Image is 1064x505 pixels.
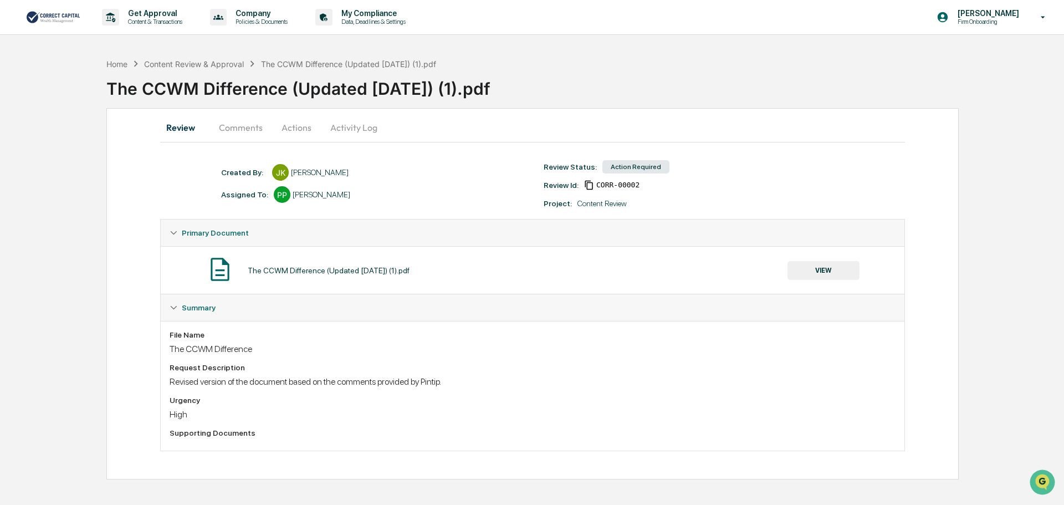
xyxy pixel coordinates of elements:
[80,141,89,150] div: 🗄️
[949,18,1025,25] p: Firm Onboarding
[170,344,896,354] div: The CCWM Difference
[248,266,410,275] div: The CCWM Difference (Updated [DATE]) (1).pdf
[188,88,202,101] button: Start new chat
[332,9,411,18] p: My Compliance
[544,199,572,208] div: Project:
[170,363,896,372] div: Request Description
[110,188,134,196] span: Pylon
[11,162,20,171] div: 🔎
[170,376,896,387] div: Revised version of the document based on the comments provided by Pintip.
[38,96,140,105] div: We're available if you need us!
[7,156,74,176] a: 🔎Data Lookup
[76,135,142,155] a: 🗄️Attestations
[11,141,20,150] div: 🖐️
[206,256,234,283] img: Document Icon
[949,9,1025,18] p: [PERSON_NAME]
[332,18,411,25] p: Data, Deadlines & Settings
[272,164,289,181] div: JK
[161,220,904,246] div: Primary Document
[170,409,896,420] div: High
[106,59,127,69] div: Home
[544,181,579,190] div: Review Id:
[182,228,249,237] span: Primary Document
[160,114,905,141] div: secondary tabs example
[38,85,182,96] div: Start new chat
[91,140,137,151] span: Attestations
[78,187,134,196] a: Powered byPylon
[221,168,267,177] div: Created By: ‎ ‎
[272,114,321,141] button: Actions
[170,396,896,405] div: Urgency
[106,70,1064,99] div: The CCWM Difference (Updated [DATE]) (1).pdf
[11,23,202,41] p: How can we help?
[544,162,597,171] div: Review Status:
[11,85,31,105] img: 1746055101610-c473b297-6a78-478c-a979-82029cc54cd1
[170,330,896,339] div: File Name
[161,321,904,451] div: Summary
[596,181,640,190] span: 8cb226b3-2a5e-4a07-b6dd-3080c2ad8254
[293,190,350,199] div: [PERSON_NAME]
[291,168,349,177] div: [PERSON_NAME]
[227,18,293,25] p: Policies & Documents
[221,190,268,199] div: Assigned To:
[261,59,436,69] div: The CCWM Difference (Updated [DATE]) (1).pdf
[577,199,627,208] div: Content Review
[227,9,293,18] p: Company
[161,246,904,294] div: Primary Document
[22,161,70,172] span: Data Lookup
[161,294,904,321] div: Summary
[321,114,386,141] button: Activity Log
[274,186,290,203] div: PP
[787,261,860,280] button: VIEW
[160,114,210,141] button: Review
[602,160,669,174] div: Action Required
[119,9,188,18] p: Get Approval
[210,114,272,141] button: Comments
[22,140,71,151] span: Preclearance
[170,429,896,437] div: Supporting Documents
[27,10,80,24] img: logo
[1029,468,1058,498] iframe: Open customer support
[7,135,76,155] a: 🖐️Preclearance
[119,18,188,25] p: Content & Transactions
[144,59,244,69] div: Content Review & Approval
[182,303,216,312] span: Summary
